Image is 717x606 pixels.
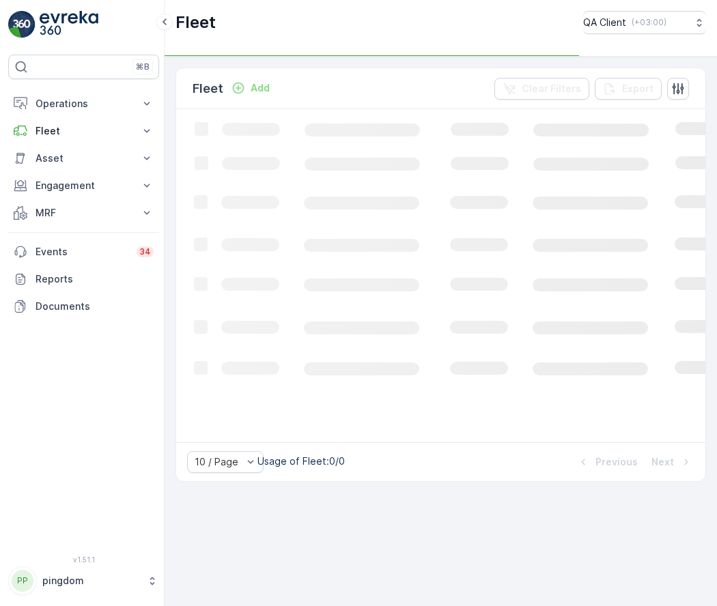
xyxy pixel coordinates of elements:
[8,238,159,265] a: Events34
[8,566,159,595] button: PPpingdom
[36,124,132,138] p: Fleet
[8,90,159,117] button: Operations
[583,11,706,34] button: QA Client(+03:00)
[42,574,140,588] p: pingdom
[8,265,159,293] a: Reports
[583,16,626,29] p: QA Client
[36,245,128,259] p: Events
[136,61,150,72] p: ⌘B
[8,117,159,145] button: Fleet
[175,12,216,33] p: Fleet
[36,179,132,192] p: Engagement
[8,172,159,199] button: Engagement
[139,246,151,257] p: 34
[8,11,36,38] img: logo
[522,82,581,96] p: Clear Filters
[36,272,154,286] p: Reports
[595,455,638,469] p: Previous
[650,454,694,470] button: Next
[36,206,132,220] p: MRF
[632,17,666,28] p: ( +03:00 )
[8,199,159,227] button: MRF
[8,145,159,172] button: Asset
[622,82,653,96] p: Export
[193,79,223,98] p: Fleet
[251,81,270,95] p: Add
[36,151,132,165] p: Asset
[494,78,589,100] button: Clear Filters
[8,293,159,320] a: Documents
[575,454,639,470] button: Previous
[40,11,98,38] img: logo_light-DOdMpM7g.png
[12,570,33,592] div: PP
[226,80,275,96] button: Add
[651,455,674,469] p: Next
[36,97,132,111] p: Operations
[36,300,154,313] p: Documents
[8,555,159,564] span: v 1.51.1
[595,78,662,100] button: Export
[257,454,345,468] p: Usage of Fleet : 0/0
